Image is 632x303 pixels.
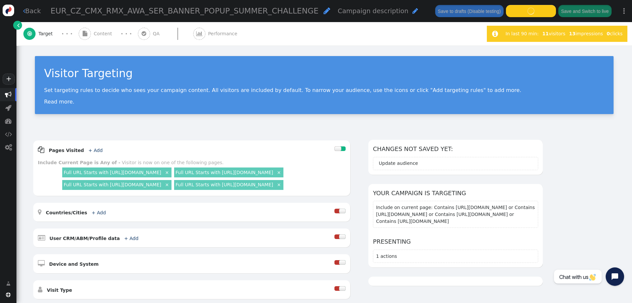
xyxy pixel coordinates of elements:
[540,30,567,37] div: visitors
[49,148,84,153] b: Pages Visited
[558,5,612,17] button: Save and Switch to live
[338,7,408,15] span: Campaign description
[38,286,42,293] span: 
[5,144,12,151] span: 
[79,22,138,45] a:  Content · · ·
[38,146,44,153] span: 
[412,8,418,14] span: 
[373,237,538,246] h6: Presenting
[276,169,282,175] a: ×
[138,22,193,45] a:  QA
[64,170,161,175] a: Full URL Starts with [URL][DOMAIN_NAME]
[38,260,45,267] span: 
[39,30,56,37] span: Target
[92,210,106,215] a: + Add
[6,280,11,287] span: 
[89,148,103,153] a: + Add
[62,29,72,38] div: · · ·
[276,181,282,187] a: ×
[379,160,418,167] div: Update audience
[175,170,273,175] a: Full URL Starts with [URL][DOMAIN_NAME]
[492,30,498,37] span: 
[38,236,149,241] a:  User CRM/ABM/Profile data + Add
[49,261,98,267] b: Device and System
[38,288,83,293] a:  Visit Type
[376,254,397,259] span: 1 actions
[38,210,117,215] a:  Countries/Cities + Add
[94,30,115,37] span: Content
[38,160,120,165] b: Include Current Page is Any of -
[51,6,319,15] span: EUR_CZ_CMX_RMX_AWA_SER_BANNER_POPUP_SUMMER_CHALLENGE
[23,22,79,45] a:  Target · · ·
[142,31,146,36] span: 
[373,144,538,153] h6: Changes not saved yet:
[23,6,41,16] a: Back
[373,189,538,197] h6: Your campaign is targeting
[5,91,12,98] span: 
[542,31,549,36] b: 11
[6,292,11,297] span: 
[193,22,252,45] a:  Performance
[122,160,224,165] div: Visitor is now on one of the following pages.
[373,201,538,228] section: Include on current page: Contains [URL][DOMAIN_NAME] or Contains [URL][DOMAIN_NAME] or Contains [...
[44,65,604,82] div: Visitor Targeting
[44,87,604,93] p: Set targeting rules to decide who sees your campaign content. All visitors are included by defaul...
[324,7,330,15] span: 
[164,169,170,175] a: ×
[38,148,113,153] a:  Pages Visited + Add
[121,29,132,38] div: · · ·
[569,31,575,36] b: 13
[5,131,12,137] span: 
[13,21,22,30] a: 
[208,30,240,37] span: Performance
[506,30,540,37] div: In last 90 min:
[44,99,74,105] a: Read more.
[124,236,138,241] a: + Add
[83,31,87,36] span: 
[607,31,610,36] b: 0
[64,182,161,187] a: Full URL Starts with [URL][DOMAIN_NAME]
[164,181,170,187] a: ×
[607,31,622,36] span: clicks
[196,31,202,36] span: 
[46,210,87,215] b: Countries/Cities
[616,1,632,21] a: ⋮
[435,5,504,17] button: Save to drafts (Disable testing)
[5,105,12,111] span: 
[569,31,603,36] span: impressions
[38,209,41,215] span: 
[5,118,12,124] span: 
[153,30,162,37] span: QA
[38,261,109,267] a:  Device and System
[27,31,32,36] span: 
[49,236,120,241] b: User CRM/ABM/Profile data
[23,8,25,14] span: 
[2,278,15,289] a: 
[3,5,14,16] img: logo-icon.svg
[17,22,20,29] span: 
[175,182,273,187] a: Full URL Starts with [URL][DOMAIN_NAME]
[38,234,45,241] span: 
[3,74,14,85] a: +
[47,288,72,293] b: Visit Type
